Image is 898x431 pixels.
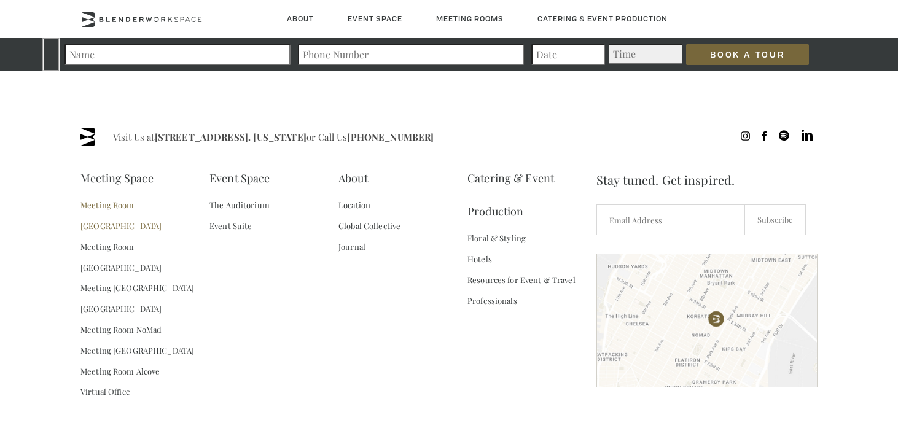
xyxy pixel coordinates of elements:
[596,161,818,198] span: Stay tuned. Get inspired.
[80,298,162,319] a: [GEOGRAPHIC_DATA]
[209,161,270,195] a: Event Space
[347,131,434,143] a: [PHONE_NUMBER]
[80,361,160,382] a: Meeting Room Alcove
[467,270,596,311] a: Resources for Event & Travel Professionals
[155,131,306,143] a: [STREET_ADDRESS]. [US_STATE]
[80,340,194,361] a: Meeting [GEOGRAPHIC_DATA]
[64,44,291,65] input: Name
[467,161,596,228] a: Catering & Event Production
[80,319,162,340] a: Meeting Room NoMad
[209,215,252,236] a: Event Suite
[338,195,370,215] a: Location
[113,128,434,146] span: Visit Us at or Call Us
[677,274,898,431] iframe: Chat Widget
[80,161,154,195] a: Meeting Space
[80,236,209,278] a: Meeting Room [GEOGRAPHIC_DATA]
[80,278,194,298] a: Meeting [GEOGRAPHIC_DATA]
[298,44,524,65] input: Phone Number
[744,204,806,235] input: Subscribe
[338,215,400,236] a: Global Collective
[467,249,492,270] a: Hotels
[338,236,365,257] a: Journal
[80,381,130,402] a: Virtual Office
[209,195,270,215] a: The Auditorium
[596,204,745,235] input: Email Address
[686,44,809,65] input: Book a Tour
[338,161,368,195] a: About
[531,44,605,65] input: Date
[80,195,209,236] a: Meeting Room [GEOGRAPHIC_DATA]
[467,228,526,249] a: Floral & Styling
